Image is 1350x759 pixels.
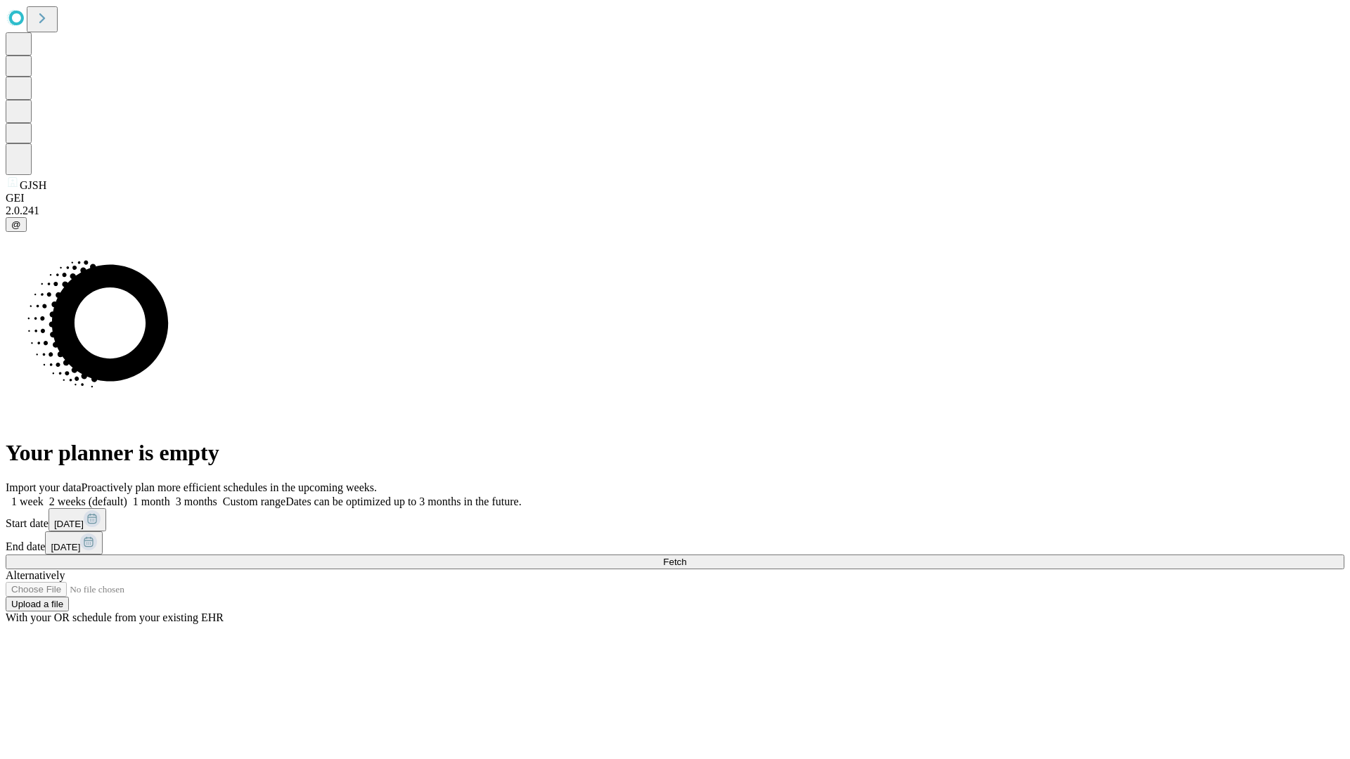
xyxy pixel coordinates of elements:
div: End date [6,531,1344,554]
button: [DATE] [49,508,106,531]
div: Start date [6,508,1344,531]
span: Custom range [223,495,285,507]
button: Upload a file [6,597,69,611]
span: [DATE] [51,542,80,552]
button: Fetch [6,554,1344,569]
span: 3 months [176,495,217,507]
span: 2 weeks (default) [49,495,127,507]
div: 2.0.241 [6,205,1344,217]
span: Fetch [663,557,686,567]
span: Proactively plan more efficient schedules in the upcoming weeks. [82,481,377,493]
span: Import your data [6,481,82,493]
span: Alternatively [6,569,65,581]
button: @ [6,217,27,232]
h1: Your planner is empty [6,440,1344,466]
span: 1 month [133,495,170,507]
span: GJSH [20,179,46,191]
span: 1 week [11,495,44,507]
button: [DATE] [45,531,103,554]
span: With your OR schedule from your existing EHR [6,611,224,623]
span: Dates can be optimized up to 3 months in the future. [285,495,521,507]
span: [DATE] [54,519,84,529]
span: @ [11,219,21,230]
div: GEI [6,192,1344,205]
